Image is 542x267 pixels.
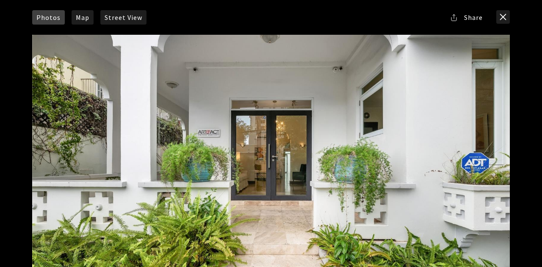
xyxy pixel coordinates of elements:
[100,10,147,25] a: Street View
[105,14,142,21] span: Street View
[32,10,65,25] a: Photos
[76,14,89,21] span: Map
[72,10,94,25] a: Map
[36,14,61,21] span: Photos
[464,14,483,21] span: Share
[496,10,510,24] button: close modal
